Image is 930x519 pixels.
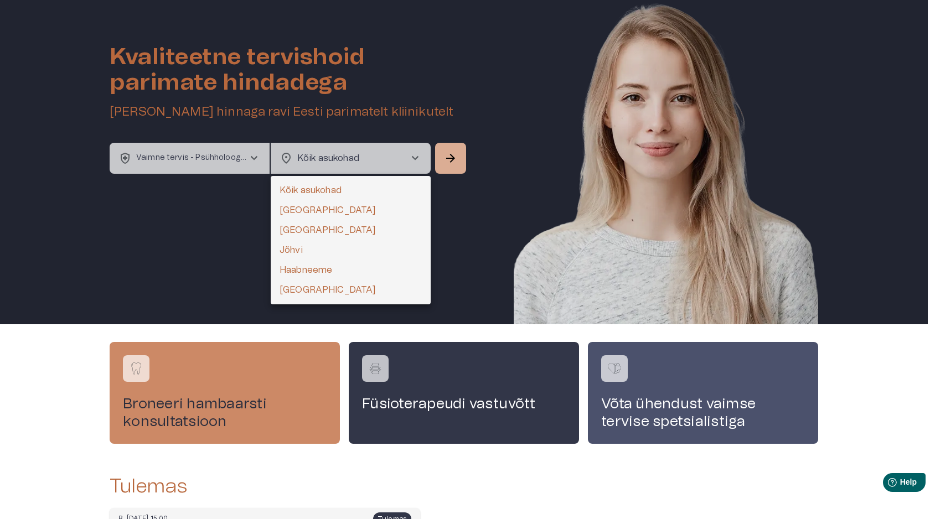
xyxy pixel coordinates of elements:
[844,469,930,500] iframe: Help widget launcher
[271,220,431,240] li: [GEOGRAPHIC_DATA]
[271,280,431,300] li: [GEOGRAPHIC_DATA]
[271,180,431,200] li: Kõik asukohad
[271,200,431,220] li: [GEOGRAPHIC_DATA]
[271,260,431,280] li: Haabneeme
[271,240,431,260] li: Jõhvi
